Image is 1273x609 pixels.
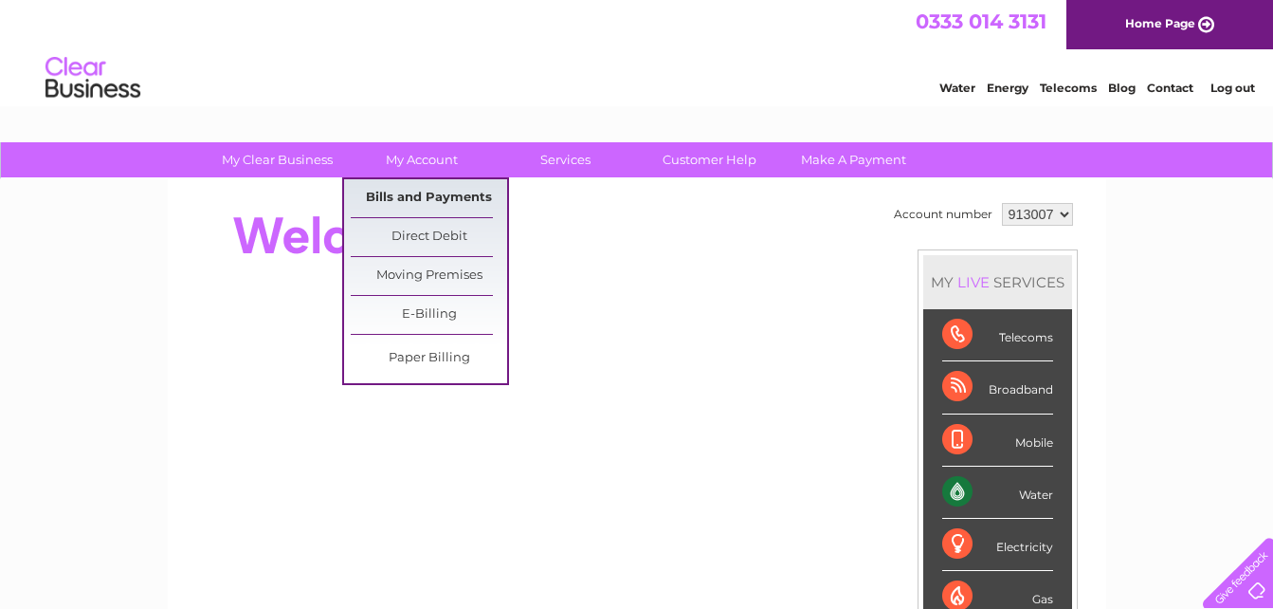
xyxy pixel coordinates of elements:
[889,198,997,231] td: Account number
[351,340,507,378] a: Paper Billing
[923,255,1072,309] div: MY SERVICES
[942,415,1053,467] div: Mobile
[1040,81,1097,95] a: Telecoms
[45,49,141,107] img: logo.png
[954,273,993,291] div: LIVE
[987,81,1028,95] a: Energy
[351,218,507,256] a: Direct Debit
[1210,81,1255,95] a: Log out
[631,142,788,177] a: Customer Help
[942,519,1053,571] div: Electricity
[351,179,507,217] a: Bills and Payments
[351,296,507,334] a: E-Billing
[343,142,500,177] a: My Account
[942,467,1053,519] div: Water
[487,142,644,177] a: Services
[190,10,1085,92] div: Clear Business is a trading name of Verastar Limited (registered in [GEOGRAPHIC_DATA] No. 3667643...
[939,81,975,95] a: Water
[775,142,932,177] a: Make A Payment
[916,9,1046,33] a: 0333 014 3131
[1108,81,1136,95] a: Blog
[1147,81,1193,95] a: Contact
[942,309,1053,361] div: Telecoms
[199,142,355,177] a: My Clear Business
[351,257,507,295] a: Moving Premises
[942,361,1053,414] div: Broadband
